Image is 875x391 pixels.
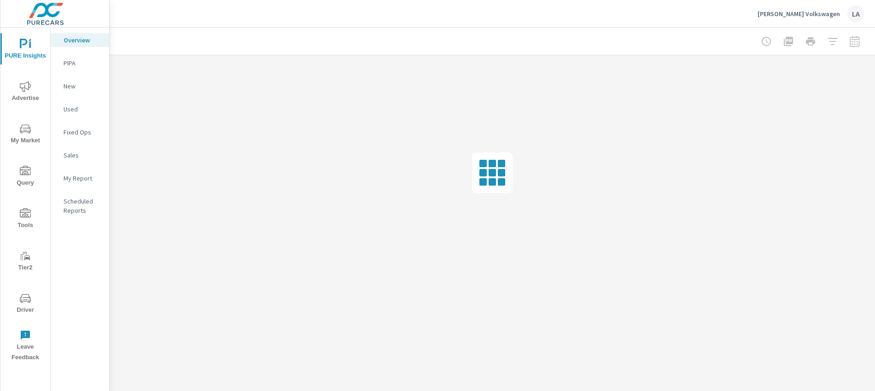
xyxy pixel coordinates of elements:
div: Overview [51,33,109,47]
div: Sales [51,148,109,162]
p: Overview [64,35,102,45]
p: Fixed Ops [64,128,102,137]
div: Fixed Ops [51,125,109,139]
div: Used [51,102,109,116]
p: Scheduled Reports [64,197,102,215]
span: Tier2 [3,251,47,273]
p: Used [64,105,102,114]
div: nav menu [0,28,50,367]
div: LA [847,6,864,22]
div: New [51,79,109,93]
span: PURE Insights [3,39,47,61]
div: PIPA [51,56,109,70]
p: Sales [64,151,102,160]
div: My Report [51,171,109,185]
p: My Report [64,174,102,183]
span: Driver [3,293,47,315]
span: My Market [3,123,47,146]
p: [PERSON_NAME] Volkswagen [758,10,840,18]
p: New [64,82,102,91]
span: Leave Feedback [3,330,47,363]
span: Tools [3,208,47,231]
div: Scheduled Reports [51,194,109,217]
p: PIPA [64,58,102,68]
span: Query [3,166,47,188]
span: Advertise [3,81,47,104]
